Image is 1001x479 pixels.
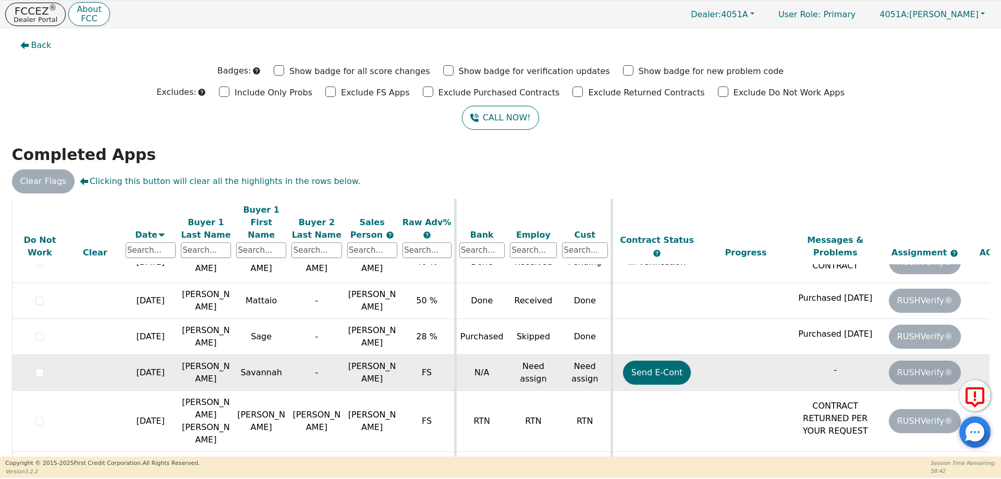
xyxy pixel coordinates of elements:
p: Purchased [DATE] [793,292,877,304]
p: Show badge for verification updates [459,65,610,78]
span: User Role : [778,9,821,19]
div: Do Not Work [15,234,65,259]
div: Buyer 1 Last Name [181,216,231,241]
td: N/A [455,355,507,391]
td: Need assign [559,355,612,391]
span: [PERSON_NAME] [348,289,396,312]
td: [DATE] [123,283,178,319]
sup: ® [49,3,57,13]
input: Search... [347,242,397,258]
div: Messages & Problems [793,234,877,259]
td: - [289,355,344,391]
span: Raw Adv% [402,217,451,227]
td: Done [455,283,507,319]
span: Back [31,39,52,52]
button: 4051A:[PERSON_NAME] [869,6,996,22]
p: Session Time Remaining: [931,459,996,467]
button: AboutFCC [68,2,109,27]
td: Done [559,283,612,319]
p: About [77,5,101,14]
input: Search... [459,242,505,258]
button: CALL NOW! [462,106,539,130]
td: - [289,283,344,319]
td: Need assign [507,355,559,391]
input: Search... [402,242,451,258]
input: Search... [236,242,286,258]
span: FS [422,367,432,377]
p: Dealer Portal [14,16,57,23]
input: Search... [181,242,231,258]
td: Skipped [507,319,559,355]
td: Purchased [455,319,507,355]
span: [PERSON_NAME] [880,9,979,19]
p: Exclude Purchased Contracts [438,87,560,99]
p: CONTRACT RETURNED PER YOUR REQUEST [793,400,877,437]
p: 58:42 [931,467,996,475]
span: Dealer: [691,9,721,19]
button: Dealer:4051A [680,6,765,22]
p: Exclude Do Not Work Apps [734,87,845,99]
div: Date [126,228,176,241]
input: Search... [291,242,341,258]
button: Report Error to FCC [959,380,991,411]
td: [PERSON_NAME] [178,319,234,355]
td: Mattaio [234,283,289,319]
div: Clear [70,247,120,259]
div: Buyer 1 First Name [236,203,286,241]
div: Bank [459,228,505,241]
p: Include Only Probs [235,87,312,99]
td: RTN [559,391,612,452]
p: Primary [768,4,866,24]
div: Cust [562,228,608,241]
span: Contract Status [620,235,694,245]
button: Back [12,33,60,57]
td: [DATE] [123,319,178,355]
td: Received [507,283,559,319]
p: FCC [77,15,101,23]
span: Sales Person [350,217,386,239]
span: 4051A [691,9,748,19]
strong: Completed Apps [12,145,156,164]
input: Search... [510,242,557,258]
td: RTN [455,391,507,452]
span: 4051A: [880,9,909,19]
td: Sage [234,319,289,355]
span: 28 % [416,331,437,341]
span: [PERSON_NAME] [348,361,396,384]
div: Buyer 2 Last Name [291,216,341,241]
a: User Role: Primary [768,4,866,24]
td: [DATE] [123,355,178,391]
p: FCCEZ [14,6,57,16]
p: Purchased [DATE] [793,328,877,340]
p: Excludes: [156,86,196,99]
td: [PERSON_NAME] [178,355,234,391]
span: Assignment [892,248,950,257]
td: Done [559,319,612,355]
td: - [289,319,344,355]
span: FS [422,416,432,426]
span: 50 % [416,296,437,305]
td: Savannah [234,355,289,391]
input: Search... [126,242,176,258]
td: RTN [507,391,559,452]
span: All Rights Reserved. [142,460,200,466]
span: [PERSON_NAME] [348,410,396,432]
button: FCCEZ®Dealer Portal [5,3,66,26]
p: Badges: [217,65,251,77]
div: Employ [510,228,557,241]
td: [PERSON_NAME] [234,391,289,452]
td: [PERSON_NAME] [PERSON_NAME] [178,391,234,452]
td: [DATE] [123,391,178,452]
span: Clicking this button will clear all the highlights in the rows below. [80,175,360,188]
input: Search... [562,242,608,258]
div: Progress [704,247,788,259]
p: Exclude Returned Contracts [588,87,704,99]
span: [PERSON_NAME] [348,325,396,348]
td: [PERSON_NAME] [178,283,234,319]
p: Show badge for all score changes [289,65,430,78]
